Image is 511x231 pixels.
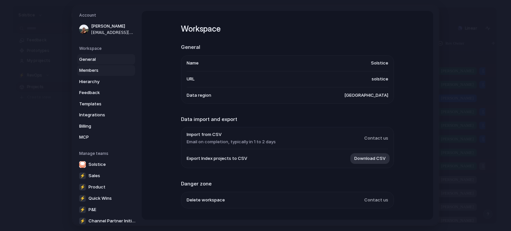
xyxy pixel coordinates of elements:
[88,173,100,179] span: Sales
[77,21,135,38] a: [PERSON_NAME][EMAIL_ADDRESS][DOMAIN_NAME]
[187,131,276,138] span: Import from CSV
[79,218,86,224] div: ⚡
[187,92,211,99] span: Data region
[187,197,225,203] span: Delete workspace
[77,76,135,87] a: Hierarchy
[77,54,135,65] a: General
[77,159,138,170] a: Solstice
[77,121,135,132] a: Billing
[79,112,122,118] span: Integrations
[79,78,122,85] span: Hierarchy
[187,156,247,162] span: Export Index projects to CSV
[77,204,138,215] a: ⚡P&E
[77,171,138,181] a: ⚡Sales
[79,89,122,96] span: Feedback
[79,101,122,107] span: Templates
[371,60,388,67] span: Solstice
[372,76,388,83] span: solstice
[77,216,138,226] a: ⚡Channel Partner Initiatives
[91,23,134,30] span: [PERSON_NAME]
[181,44,394,51] h2: General
[181,180,394,188] h2: Danger zone
[79,206,86,213] div: ⚡
[187,60,199,67] span: Name
[181,23,394,35] h1: Workspace
[79,123,122,130] span: Billing
[79,151,135,157] h5: Manage teams
[88,184,105,190] span: Product
[91,30,134,36] span: [EMAIL_ADDRESS][DOMAIN_NAME]
[77,132,135,143] a: MCP
[88,218,136,224] span: Channel Partner Initiatives
[79,56,122,63] span: General
[364,135,388,142] span: Contact us
[187,139,276,145] span: Email on completion, typically in 1 to 2 days
[354,156,386,162] span: Download CSV
[79,46,135,52] h5: Workspace
[364,197,388,203] span: Contact us
[79,134,122,141] span: MCP
[88,195,112,202] span: Quick Wins
[77,87,135,98] a: Feedback
[181,116,394,123] h2: Data import and export
[79,67,122,74] span: Members
[344,92,388,99] span: [GEOGRAPHIC_DATA]
[79,184,86,190] div: ⚡
[77,193,138,204] a: ⚡Quick Wins
[79,195,86,202] div: ⚡
[77,99,135,109] a: Templates
[88,161,106,168] span: Solstice
[77,182,138,192] a: ⚡Product
[77,65,135,76] a: Members
[79,12,135,18] h5: Account
[88,206,96,213] span: P&E
[79,173,86,179] div: ⚡
[77,110,135,120] a: Integrations
[187,76,195,83] span: URL
[350,153,390,164] button: Download CSV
